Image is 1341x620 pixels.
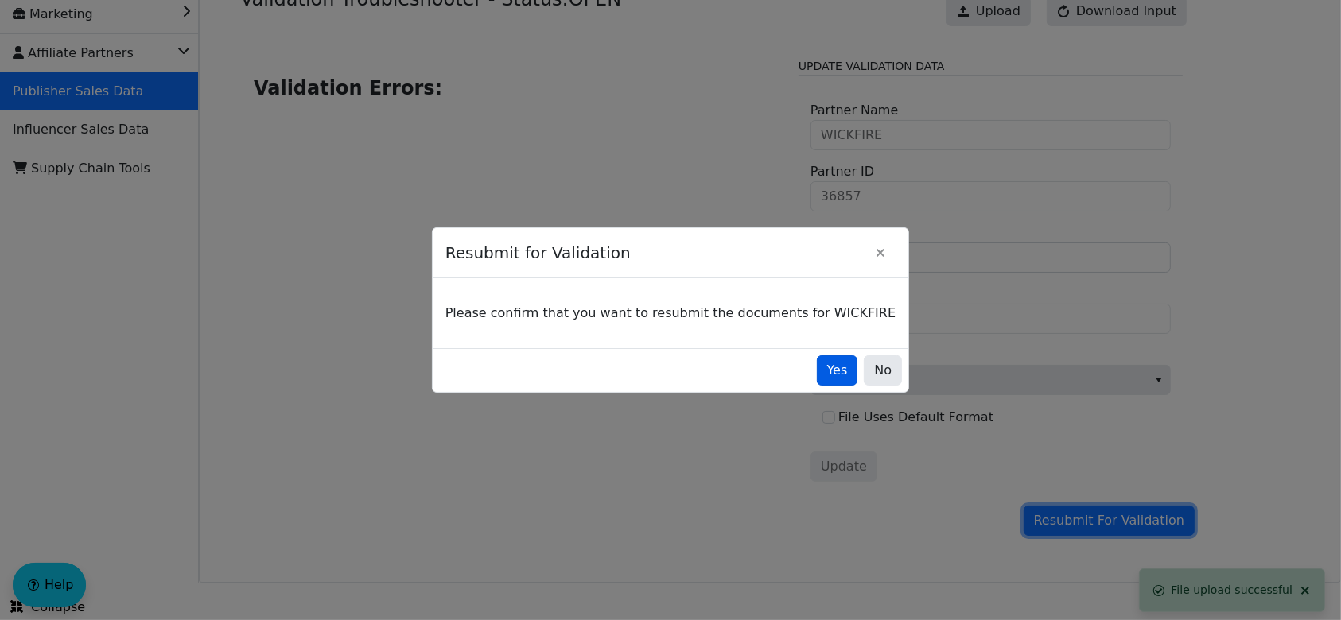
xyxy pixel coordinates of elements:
span: Resubmit for Validation [445,233,865,273]
p: Please confirm that you want to resubmit the documents for WICKFIRE [445,304,896,323]
button: No [864,355,902,386]
button: Close [865,238,896,268]
span: Yes [827,361,848,380]
span: No [874,361,892,380]
button: Yes [817,355,858,386]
